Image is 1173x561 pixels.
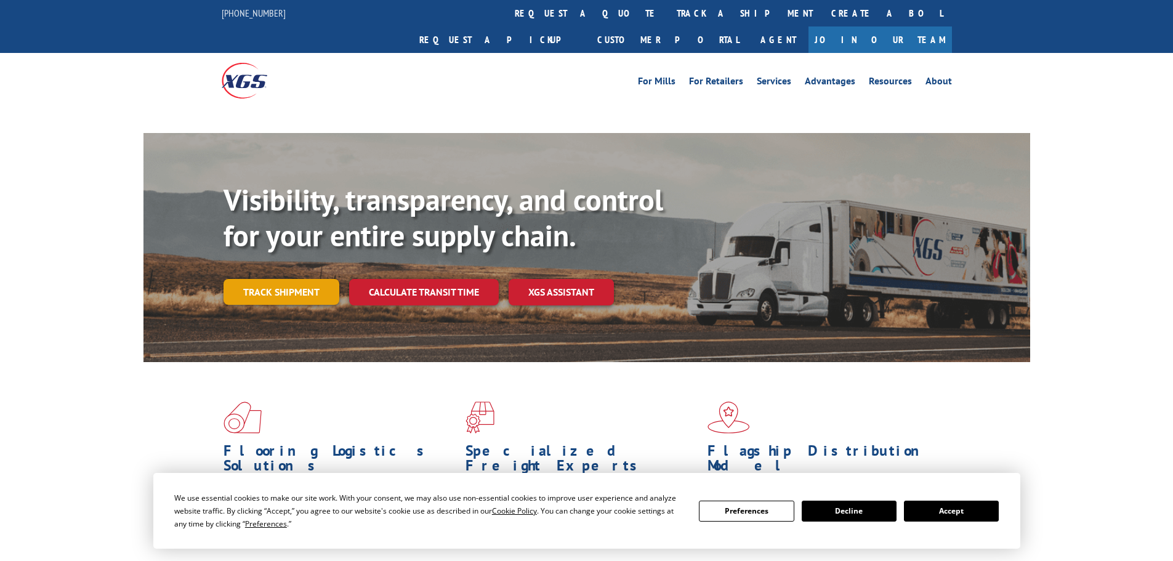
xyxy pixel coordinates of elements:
[904,501,999,522] button: Accept
[509,279,614,305] a: XGS ASSISTANT
[224,443,456,479] h1: Flooring Logistics Solutions
[748,26,808,53] a: Agent
[925,76,952,90] a: About
[808,26,952,53] a: Join Our Team
[689,76,743,90] a: For Retailers
[492,506,537,516] span: Cookie Policy
[224,402,262,434] img: xgs-icon-total-supply-chain-intelligence-red
[224,180,663,254] b: Visibility, transparency, and control for your entire supply chain.
[174,491,684,530] div: We use essential cookies to make our site work. With your consent, we may also use non-essential ...
[222,7,286,19] a: [PHONE_NUMBER]
[757,76,791,90] a: Services
[466,443,698,479] h1: Specialized Freight Experts
[245,519,287,529] span: Preferences
[466,402,494,434] img: xgs-icon-focused-on-flooring-red
[699,501,794,522] button: Preferences
[588,26,748,53] a: Customer Portal
[638,76,675,90] a: For Mills
[707,402,750,434] img: xgs-icon-flagship-distribution-model-red
[410,26,588,53] a: Request a pickup
[869,76,912,90] a: Resources
[707,443,940,479] h1: Flagship Distribution Model
[805,76,855,90] a: Advantages
[224,279,339,305] a: Track shipment
[802,501,897,522] button: Decline
[349,279,499,305] a: Calculate transit time
[153,473,1020,549] div: Cookie Consent Prompt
